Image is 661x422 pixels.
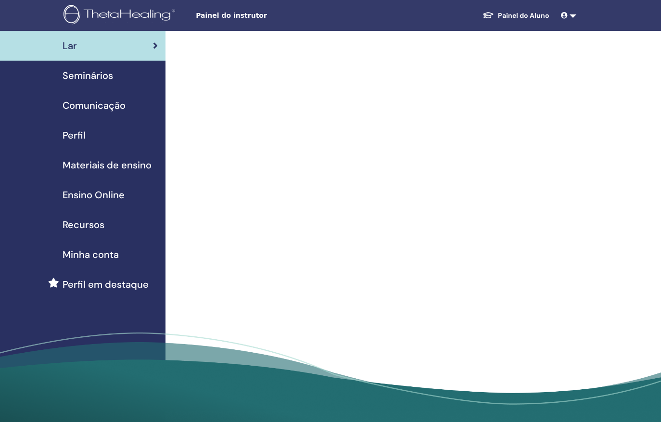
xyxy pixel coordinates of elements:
[63,247,119,262] span: Minha conta
[63,158,152,172] span: Materiais de ensino
[196,11,340,21] span: Painel do instrutor
[63,277,149,292] span: Perfil em destaque
[63,98,126,113] span: Comunicação
[63,68,113,83] span: Seminários
[63,217,104,232] span: Recursos
[483,11,494,19] img: graduation-cap-white.svg
[64,5,178,26] img: logo.png
[63,38,77,53] span: Lar
[475,7,557,25] a: Painel do Aluno
[63,188,125,202] span: Ensino Online
[63,128,86,142] span: Perfil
